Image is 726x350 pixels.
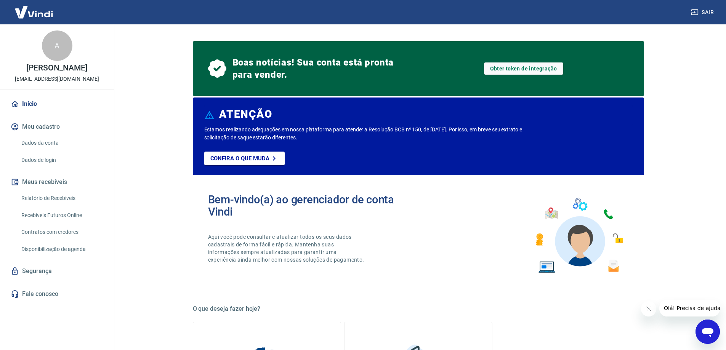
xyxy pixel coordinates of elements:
iframe: Mensagem da empresa [659,300,720,316]
h5: O que deseja fazer hoje? [193,305,644,313]
a: Confira o que muda [204,152,285,165]
span: Boas notícias! Sua conta está pronta para vender. [232,56,397,81]
a: Início [9,96,105,112]
button: Meu cadastro [9,118,105,135]
img: Imagem de um avatar masculino com diversos icones exemplificando as funcionalidades do gerenciado... [529,193,629,278]
h2: Bem-vindo(a) ao gerenciador de conta Vindi [208,193,418,218]
p: Estamos realizando adequações em nossa plataforma para atender a Resolução BCB nº 150, de [DATE].... [204,126,547,142]
a: Dados de login [18,152,105,168]
a: Obter token de integração [484,62,563,75]
iframe: Botão para abrir a janela de mensagens [696,320,720,344]
a: Relatório de Recebíveis [18,190,105,206]
iframe: Fechar mensagem [641,301,656,316]
a: Segurança [9,263,105,280]
a: Disponibilização de agenda [18,241,105,257]
span: Olá! Precisa de ajuda? [5,5,64,11]
a: Fale conosco [9,286,105,302]
a: Recebíveis Futuros Online [18,208,105,223]
p: Aqui você pode consultar e atualizar todos os seus dados cadastrais de forma fácil e rápida. Mant... [208,233,366,264]
h6: ATENÇÃO [219,110,272,118]
img: Vindi [9,0,59,24]
a: Dados da conta [18,135,105,151]
button: Meus recebíveis [9,174,105,190]
a: Contratos com credores [18,224,105,240]
p: [PERSON_NAME] [26,64,87,72]
div: A [42,30,72,61]
p: [EMAIL_ADDRESS][DOMAIN_NAME] [15,75,99,83]
button: Sair [689,5,717,19]
p: Confira o que muda [210,155,269,162]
